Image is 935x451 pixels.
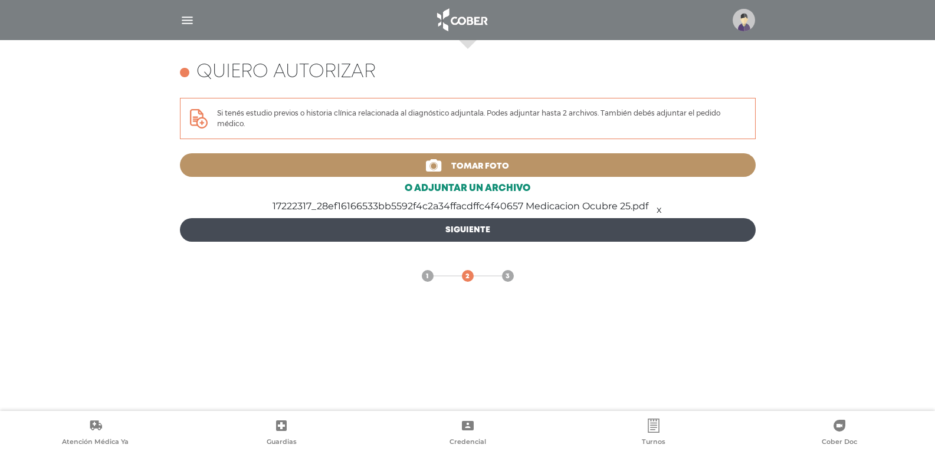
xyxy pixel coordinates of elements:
[642,437,665,448] span: Turnos
[422,270,434,282] a: 1
[560,419,746,449] a: Turnos
[502,270,514,282] a: 3
[431,6,493,34] img: logo_cober_home-white.png
[451,162,509,170] span: Tomar foto
[465,271,470,282] span: 2
[273,203,648,210] span: 17222317_28ef16166533bb5592f4c2a34ffacdffc4f40657 Medicacion Ocubre 25.pdf
[188,419,374,449] a: Guardias
[426,271,429,282] span: 1
[655,203,662,210] a: x
[180,153,756,177] a: Tomar foto
[217,108,746,129] p: Si tenés estudio previos o historia clínica relacionada al diagnóstico adjuntala. Podes adjuntar ...
[462,270,474,282] a: 2
[180,218,756,242] a: Siguiente
[375,419,560,449] a: Credencial
[450,437,486,448] span: Credencial
[506,271,510,282] span: 3
[267,437,297,448] span: Guardias
[747,419,933,449] a: Cober Doc
[822,437,857,448] span: Cober Doc
[196,61,376,84] h4: Quiero autorizar
[2,419,188,449] a: Atención Médica Ya
[62,437,129,448] span: Atención Médica Ya
[180,13,195,28] img: Cober_menu-lines-white.svg
[733,9,755,31] img: profile-placeholder.svg
[180,182,756,196] a: o adjuntar un archivo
